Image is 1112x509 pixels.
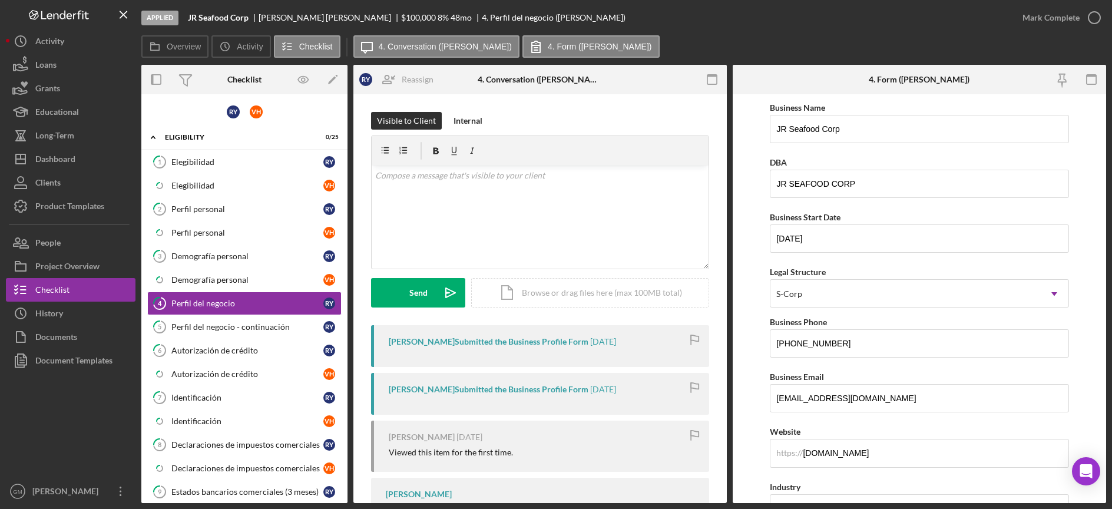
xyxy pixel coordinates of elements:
[35,325,77,352] div: Documents
[1022,6,1080,29] div: Mark Complete
[171,204,323,214] div: Perfil personal
[770,212,840,222] label: Business Start Date
[323,415,335,427] div: V H
[6,302,135,325] a: History
[171,487,323,497] div: Estados bancarios comerciales (3 meses)
[158,205,161,213] tspan: 2
[299,42,333,51] label: Checklist
[147,339,342,362] a: 6Autorización de créditoRY
[386,490,452,499] div: [PERSON_NAME]
[323,180,335,191] div: V H
[401,12,436,22] span: $100,000
[379,42,512,51] label: 4. Conversation ([PERSON_NAME])
[147,386,342,409] a: 7IdentificaciónRY
[6,231,135,254] button: People
[402,68,433,91] div: Reassign
[141,35,208,58] button: Overview
[171,252,323,261] div: Demografía personal
[171,181,323,190] div: Elegibilidad
[35,171,61,197] div: Clients
[13,488,22,495] text: GM
[317,134,339,141] div: 0 / 25
[35,302,63,328] div: History
[274,35,340,58] button: Checklist
[147,150,342,174] a: 1ElegibilidadRY
[776,289,802,299] div: S-Corp
[6,53,135,77] a: Loans
[6,278,135,302] button: Checklist
[869,75,969,84] div: 4. Form ([PERSON_NAME])
[167,42,201,51] label: Overview
[323,274,335,286] div: V H
[323,462,335,474] div: V H
[171,322,323,332] div: Perfil del negocio - continuación
[171,369,323,379] div: Autorización de crédito
[158,394,162,401] tspan: 7
[590,337,616,346] time: 2025-07-11 16:38
[35,124,74,150] div: Long-Term
[35,254,100,281] div: Project Overview
[158,441,161,448] tspan: 8
[323,321,335,333] div: R Y
[158,252,161,260] tspan: 3
[482,13,625,22] div: 4. Perfil del negocio ([PERSON_NAME])
[171,228,323,237] div: Perfil personal
[6,29,135,53] button: Activity
[147,433,342,457] a: 8Declaraciones de impuestos comercialesRY
[6,254,135,278] button: Project Overview
[141,11,178,25] div: Applied
[770,482,800,492] label: Industry
[323,368,335,380] div: V H
[6,349,135,372] a: Document Templates
[147,480,342,504] a: 9Estados bancarios comerciales (3 meses)RY
[158,299,162,307] tspan: 4
[147,292,342,315] a: 4Perfil del negocioRY
[323,345,335,356] div: R Y
[171,346,323,355] div: Autorización de crédito
[389,337,588,346] div: [PERSON_NAME] Submitted the Business Profile Form
[29,480,106,506] div: [PERSON_NAME]
[147,457,342,480] a: Declaraciones de impuestos comercialesVH
[158,346,162,354] tspan: 6
[6,171,135,194] a: Clients
[6,100,135,124] button: Educational
[158,488,162,495] tspan: 9
[454,112,482,130] div: Internal
[770,372,824,382] label: Business Email
[35,100,79,127] div: Educational
[323,392,335,404] div: R Y
[1011,6,1106,29] button: Mark Complete
[6,124,135,147] button: Long-Term
[35,194,104,221] div: Product Templates
[478,75,602,84] div: 4. Conversation ([PERSON_NAME])
[770,317,827,327] label: Business Phone
[522,35,660,58] button: 4. Form ([PERSON_NAME])
[147,409,342,433] a: IdentificaciónVH
[389,448,513,457] div: Viewed this item for the first time.
[171,440,323,449] div: Declaraciones de impuestos comerciales
[389,432,455,442] div: [PERSON_NAME]
[227,75,262,84] div: Checklist
[353,68,445,91] button: RYReassign
[35,53,57,80] div: Loans
[147,221,342,244] a: Perfil personalVH
[6,194,135,218] button: Product Templates
[548,42,652,51] label: 4. Form ([PERSON_NAME])
[6,147,135,171] button: Dashboard
[6,77,135,100] a: Grants
[323,227,335,239] div: V H
[770,427,800,437] label: Website
[371,278,465,308] button: Send
[448,112,488,130] button: Internal
[35,231,61,257] div: People
[35,349,112,375] div: Document Templates
[147,174,342,197] a: ElegibilidadVH
[456,432,482,442] time: 2025-07-11 16:33
[323,156,335,168] div: R Y
[158,158,161,166] tspan: 1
